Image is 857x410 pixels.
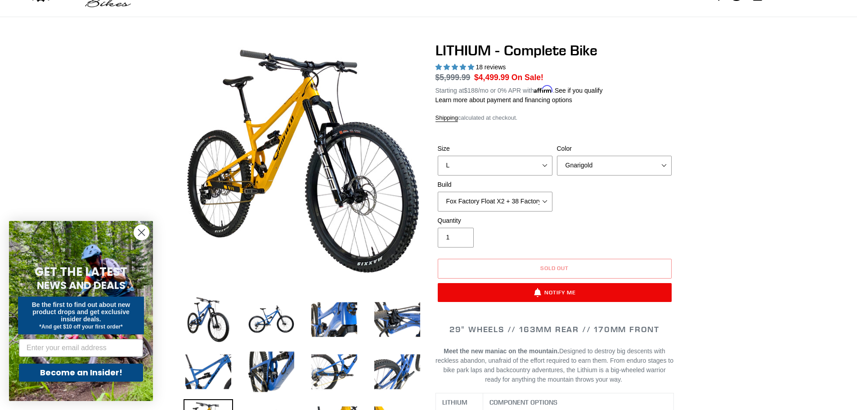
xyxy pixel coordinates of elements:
[435,113,674,122] div: calculated at checkout.
[35,264,127,280] span: GET THE LATEST
[372,347,422,396] img: Load image into Gallery viewer, LITHIUM - Complete Bike
[184,295,233,344] img: Load image into Gallery viewer, LITHIUM - Complete Bike
[372,295,422,344] img: Load image into Gallery viewer, LITHIUM - Complete Bike
[184,347,233,396] img: Load image into Gallery viewer, LITHIUM - Complete Bike
[37,278,126,293] span: NEWS AND DEALS
[435,114,458,122] a: Shipping
[555,87,603,94] a: See if you qualify - Learn more about Affirm Financing (opens in modal)
[32,301,130,323] span: Be the first to find out about new product drops and get exclusive insider deals.
[19,339,143,357] input: Enter your email address
[435,63,476,71] span: 5.00 stars
[435,347,673,383] span: Designed to destroy big descents with reckless abandon, unafraid of the effort required to earn t...
[474,73,509,82] span: $4,499.99
[435,96,572,104] a: Learn more about payment and financing options
[620,376,622,383] span: .
[39,324,122,330] span: *And get $10 off your first order*
[476,63,506,71] span: 18 reviews
[444,347,559,355] b: Meet the new maniac on the mountain.
[310,295,359,344] img: Load image into Gallery viewer, LITHIUM - Complete Bike
[435,42,674,59] h1: LITHIUM - Complete Bike
[438,144,552,153] label: Size
[438,283,672,302] button: Notify Me
[443,357,673,383] span: From enduro stages to bike park laps and backcountry adventures, the Lithium is a big-wheeled war...
[247,347,296,396] img: Load image into Gallery viewer, LITHIUM - Complete Bike
[557,144,672,153] label: Color
[540,265,569,271] span: Sold out
[438,259,672,279] button: Sold out
[247,295,296,344] img: Load image into Gallery viewer, LITHIUM - Complete Bike
[449,324,660,334] span: 29" WHEELS // 163mm REAR // 170mm FRONT
[134,225,149,240] button: Close dialog
[512,72,543,83] span: On Sale!
[19,364,143,382] button: Become an Insider!
[534,86,553,93] span: Affirm
[435,73,471,82] span: $5,999.99
[438,216,552,225] label: Quantity
[310,347,359,396] img: Load image into Gallery viewer, LITHIUM - Complete Bike
[435,84,603,95] p: Starting at /mo or 0% APR with .
[464,87,478,94] span: $188
[438,180,552,189] label: Build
